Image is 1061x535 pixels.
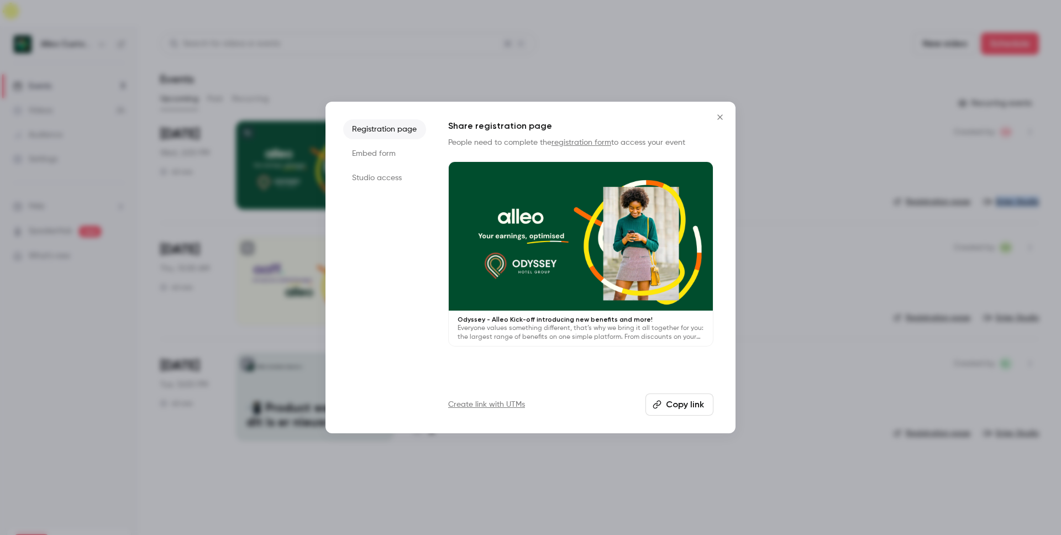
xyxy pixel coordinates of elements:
p: Everyone values something different, that’s why we bring it all together for you: the largest ran... [458,324,704,342]
p: People need to complete the to access your event [448,137,713,148]
li: Registration page [343,119,426,139]
p: Odyssey - Alleo Kick-off introducing new benefits and more! [458,315,704,324]
a: registration form [551,139,611,146]
button: Close [709,106,731,128]
button: Copy link [645,394,713,416]
a: Odyssey - Alleo Kick-off introducing new benefits and more!Everyone values something different, t... [448,161,713,347]
li: Studio access [343,168,426,188]
h1: Share registration page [448,119,713,133]
a: Create link with UTMs [448,399,525,410]
li: Embed form [343,144,426,164]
